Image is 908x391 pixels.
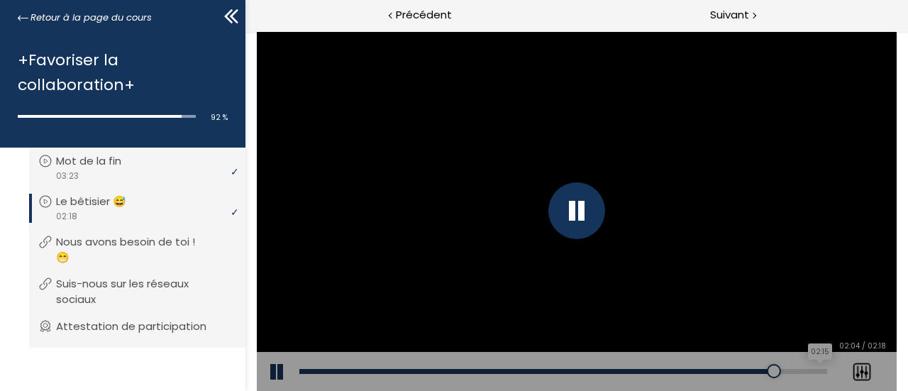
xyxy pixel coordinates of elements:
[18,10,152,26] a: Retour à la page du cours
[18,48,221,97] h1: +Favoriser la collaboration+
[710,6,749,24] span: Suivant
[563,312,587,329] div: 02:15
[590,309,645,321] div: 02:04 / 02:18
[56,234,233,265] p: Nous avons besoin de toi ! 😁
[396,6,452,24] span: Précédent
[55,210,77,223] span: 02:18
[56,153,143,169] p: Mot de la fin
[56,194,148,209] p: Le bêtisier 😅
[211,112,228,123] span: 92 %
[55,170,79,182] span: 03:23
[31,10,152,26] span: Retour à la page du cours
